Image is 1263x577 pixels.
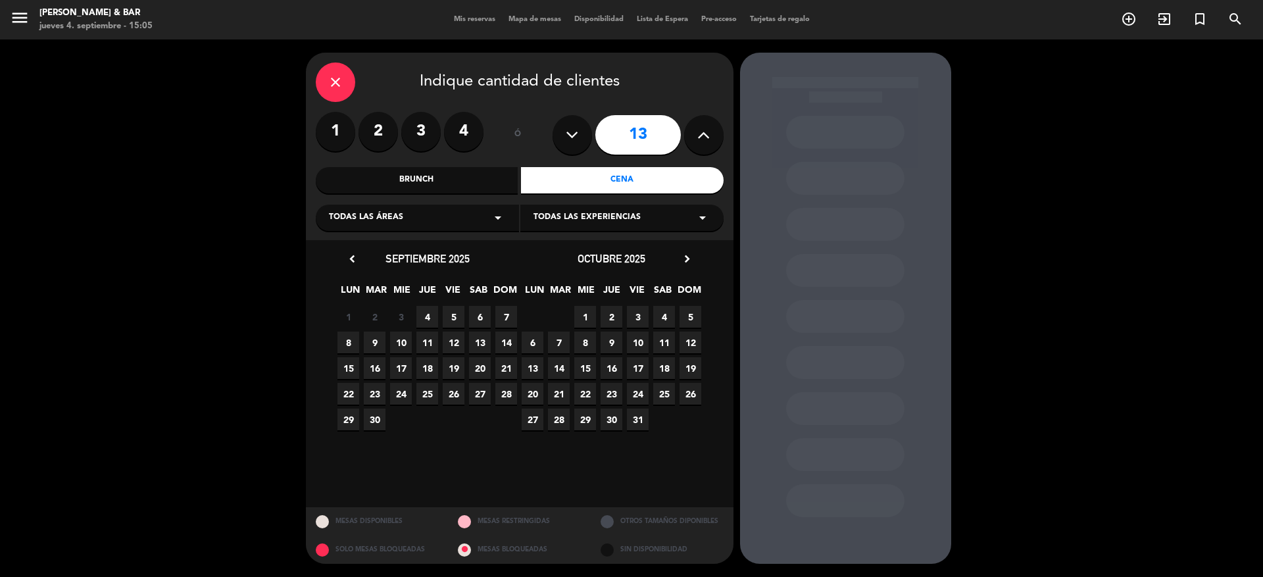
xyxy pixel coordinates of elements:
span: 29 [337,409,359,430]
span: 1 [574,306,596,328]
label: 4 [444,112,483,151]
span: 20 [522,383,543,405]
span: Mapa de mesas [502,16,568,23]
span: 2 [601,306,622,328]
div: jueves 4. septiembre - 15:05 [39,20,153,33]
i: chevron_right [680,252,694,266]
label: 2 [359,112,398,151]
span: 4 [416,306,438,328]
span: 9 [364,332,385,353]
span: 18 [416,357,438,379]
span: 11 [416,332,438,353]
span: 28 [548,409,570,430]
i: chevron_left [345,252,359,266]
span: 5 [680,306,701,328]
i: add_circle_outline [1121,11,1137,27]
span: 16 [601,357,622,379]
span: 12 [443,332,464,353]
i: arrow_drop_down [490,210,506,226]
label: 3 [401,112,441,151]
span: septiembre 2025 [385,252,470,265]
span: 4 [653,306,675,328]
label: 1 [316,112,355,151]
span: 30 [364,409,385,430]
span: Disponibilidad [568,16,630,23]
span: 24 [627,383,649,405]
span: LUN [524,282,545,304]
span: 13 [469,332,491,353]
span: MAR [365,282,387,304]
span: Mis reservas [447,16,502,23]
span: 22 [337,383,359,405]
span: 21 [495,357,517,379]
span: 12 [680,332,701,353]
span: 21 [548,383,570,405]
span: 14 [548,357,570,379]
span: VIE [626,282,648,304]
span: 28 [495,383,517,405]
i: menu [10,8,30,28]
span: 31 [627,409,649,430]
span: MAR [549,282,571,304]
span: Todas las experiencias [533,211,641,224]
span: 1 [337,306,359,328]
span: 26 [680,383,701,405]
span: MIE [575,282,597,304]
span: 11 [653,332,675,353]
span: octubre 2025 [578,252,645,265]
span: 3 [390,306,412,328]
i: arrow_drop_down [695,210,710,226]
span: 23 [601,383,622,405]
span: 8 [337,332,359,353]
span: 22 [574,383,596,405]
button: menu [10,8,30,32]
span: 3 [627,306,649,328]
i: search [1227,11,1243,27]
span: Todas las áreas [329,211,403,224]
i: close [328,74,343,90]
span: SAB [468,282,489,304]
div: MESAS RESTRINGIDAS [448,507,591,536]
span: DOM [493,282,515,304]
span: 5 [443,306,464,328]
span: DOM [678,282,699,304]
div: [PERSON_NAME] & Bar [39,7,153,20]
div: MESAS DISPONIBLES [306,507,449,536]
span: 30 [601,409,622,430]
span: 6 [469,306,491,328]
span: JUE [601,282,622,304]
span: VIE [442,282,464,304]
span: 29 [574,409,596,430]
span: 16 [364,357,385,379]
span: 15 [574,357,596,379]
span: 23 [364,383,385,405]
span: Lista de Espera [630,16,695,23]
span: 19 [443,357,464,379]
span: 15 [337,357,359,379]
span: 17 [627,357,649,379]
span: 25 [653,383,675,405]
div: MESAS BLOQUEADAS [448,536,591,564]
span: 26 [443,383,464,405]
span: 27 [469,383,491,405]
span: 8 [574,332,596,353]
span: 7 [548,332,570,353]
i: turned_in_not [1192,11,1208,27]
span: MIE [391,282,412,304]
span: 13 [522,357,543,379]
i: exit_to_app [1156,11,1172,27]
span: Tarjetas de regalo [743,16,816,23]
div: ó [497,112,539,158]
div: Brunch [316,167,518,193]
span: 10 [627,332,649,353]
span: 19 [680,357,701,379]
div: Indique cantidad de clientes [316,63,724,102]
span: 18 [653,357,675,379]
span: Pre-acceso [695,16,743,23]
div: OTROS TAMAÑOS DIPONIBLES [591,507,733,536]
span: 24 [390,383,412,405]
div: Cena [521,167,724,193]
span: LUN [339,282,361,304]
span: 9 [601,332,622,353]
span: 27 [522,409,543,430]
